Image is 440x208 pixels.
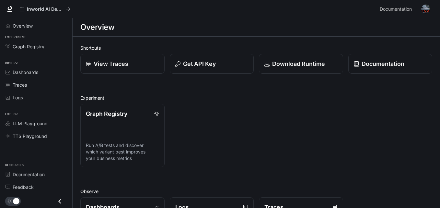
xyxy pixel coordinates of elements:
[86,109,127,118] p: Graph Registry
[17,3,73,16] button: All workspaces
[259,54,343,74] a: Download Runtime
[13,171,45,178] span: Documentation
[27,6,63,12] p: Inworld AI Demos
[3,67,70,78] a: Dashboards
[13,69,38,76] span: Dashboards
[3,118,70,129] a: LLM Playground
[13,22,33,29] span: Overview
[80,188,432,195] h2: Observe
[13,94,23,101] span: Logs
[3,130,70,142] a: TTS Playground
[13,184,34,190] span: Feedback
[3,79,70,91] a: Traces
[183,59,216,68] p: Get API Key
[348,54,433,74] a: Documentation
[419,3,432,16] button: User avatar
[13,81,27,88] span: Traces
[380,5,412,13] span: Documentation
[13,120,48,127] span: LLM Playground
[80,94,432,101] h2: Experiment
[3,41,70,52] a: Graph Registry
[362,59,404,68] p: Documentation
[272,59,325,68] p: Download Runtime
[3,92,70,103] a: Logs
[94,59,128,68] p: View Traces
[80,44,432,51] h2: Shortcuts
[13,133,47,140] span: TTS Playground
[13,43,44,50] span: Graph Registry
[3,20,70,31] a: Overview
[80,104,165,167] a: Graph RegistryRun A/B tests and discover which variant best improves your business metrics
[377,3,417,16] a: Documentation
[80,21,114,34] h1: Overview
[52,195,67,208] button: Close drawer
[13,197,19,204] span: Dark mode toggle
[80,54,165,74] a: View Traces
[170,54,254,74] button: Get API Key
[3,181,70,193] a: Feedback
[421,5,430,14] img: User avatar
[3,169,70,180] a: Documentation
[86,142,159,162] p: Run A/B tests and discover which variant best improves your business metrics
